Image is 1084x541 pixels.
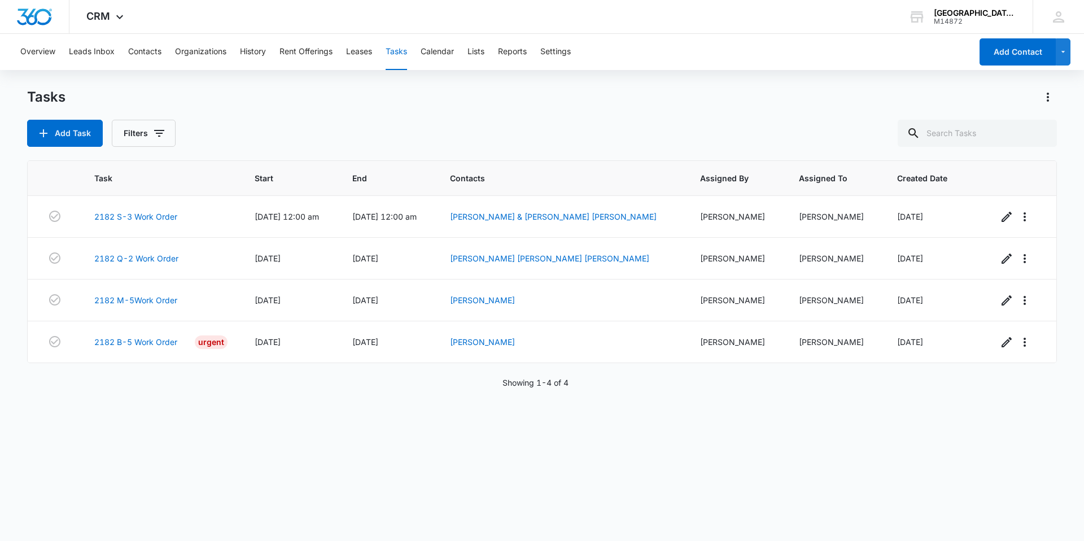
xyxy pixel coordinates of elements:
[799,211,870,222] div: [PERSON_NAME]
[20,34,55,70] button: Overview
[240,34,266,70] button: History
[897,337,923,347] span: [DATE]
[934,18,1016,25] div: account id
[255,337,281,347] span: [DATE]
[450,295,515,305] a: [PERSON_NAME]
[255,212,319,221] span: [DATE] 12:00 am
[27,89,65,106] h1: Tasks
[27,120,103,147] button: Add Task
[352,254,378,263] span: [DATE]
[421,34,454,70] button: Calendar
[112,120,176,147] button: Filters
[700,172,755,184] span: Assigned By
[897,295,923,305] span: [DATE]
[450,172,657,184] span: Contacts
[450,337,515,347] a: [PERSON_NAME]
[450,212,657,221] a: [PERSON_NAME] & [PERSON_NAME] [PERSON_NAME]
[799,294,870,306] div: [PERSON_NAME]
[94,336,177,348] a: 2182 B-5 Work Order
[898,120,1057,147] input: Search Tasks
[897,254,923,263] span: [DATE]
[94,252,178,264] a: 2182 Q-2 Work Order
[352,172,406,184] span: End
[86,10,110,22] span: CRM
[346,34,372,70] button: Leases
[255,295,281,305] span: [DATE]
[255,172,309,184] span: Start
[94,211,177,222] a: 2182 S-3 Work Order
[352,212,417,221] span: [DATE] 12:00 am
[175,34,226,70] button: Organizations
[128,34,161,70] button: Contacts
[700,294,771,306] div: [PERSON_NAME]
[700,252,771,264] div: [PERSON_NAME]
[799,252,870,264] div: [PERSON_NAME]
[255,254,281,263] span: [DATE]
[498,34,527,70] button: Reports
[195,335,228,349] div: Urgent
[352,337,378,347] span: [DATE]
[934,8,1016,18] div: account name
[94,172,211,184] span: Task
[386,34,407,70] button: Tasks
[279,34,333,70] button: Rent Offerings
[467,34,484,70] button: Lists
[352,295,378,305] span: [DATE]
[1039,88,1057,106] button: Actions
[897,172,954,184] span: Created Date
[799,336,870,348] div: [PERSON_NAME]
[700,336,771,348] div: [PERSON_NAME]
[799,172,854,184] span: Assigned To
[502,377,569,389] p: Showing 1-4 of 4
[897,212,923,221] span: [DATE]
[980,38,1056,66] button: Add Contact
[540,34,571,70] button: Settings
[69,34,115,70] button: Leads Inbox
[94,294,177,306] a: 2182 M-5Work Order
[700,211,771,222] div: [PERSON_NAME]
[450,254,649,263] a: [PERSON_NAME] [PERSON_NAME] [PERSON_NAME]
